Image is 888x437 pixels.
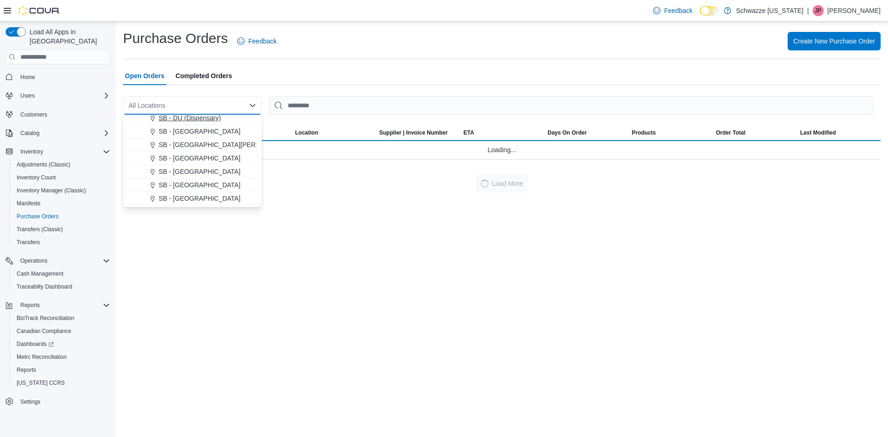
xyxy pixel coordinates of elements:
button: Catalog [2,127,114,140]
span: BioTrack Reconciliation [17,314,74,322]
span: BioTrack Reconciliation [13,313,110,324]
span: Adjustments (Classic) [13,159,110,170]
span: Customers [17,109,110,120]
span: Supplier | Invoice Number [379,129,448,136]
button: Order Total [712,125,796,140]
button: BioTrack Reconciliation [9,312,114,325]
a: Adjustments (Classic) [13,159,74,170]
a: Transfers (Classic) [13,224,67,235]
button: Transfers (Classic) [9,223,114,236]
button: Home [2,70,114,83]
input: This is a search bar. After typing your query, hit enter to filter the results lower in the page. [269,96,873,115]
button: Manifests [9,197,114,210]
button: LoadingLoad More [475,174,529,193]
button: Inventory Count [9,171,114,184]
span: Inventory Manager (Classic) [17,187,86,194]
span: Catalog [17,128,110,139]
span: Metrc Reconciliation [17,353,67,361]
span: Settings [17,396,110,407]
button: Users [2,89,114,102]
span: Create New Purchase Order [793,37,875,46]
a: Feedback [649,1,696,20]
span: Home [17,71,110,82]
button: Operations [2,254,114,267]
span: Transfers (Classic) [17,226,63,233]
span: Canadian Compliance [13,326,110,337]
a: Metrc Reconciliation [13,351,70,363]
span: Metrc Reconciliation [13,351,110,363]
p: [PERSON_NAME] [827,5,881,16]
img: Cova [18,6,60,15]
span: SB - [GEOGRAPHIC_DATA] [159,180,240,190]
button: Reports [9,363,114,376]
span: Purchase Orders [13,211,110,222]
span: SB - [GEOGRAPHIC_DATA][PERSON_NAME] [159,140,294,149]
span: Days On Order [548,129,587,136]
button: Supplier | Invoice Number [376,125,460,140]
span: Products [632,129,656,136]
input: Dark Mode [700,6,719,16]
a: Traceabilty Dashboard [13,281,76,292]
a: Customers [17,109,51,120]
span: Users [17,90,110,101]
span: Transfers [17,239,40,246]
span: Canadian Compliance [17,327,71,335]
button: Cash Management [9,267,114,280]
span: Settings [20,398,40,406]
a: [US_STATE] CCRS [13,377,68,388]
span: Reports [17,366,36,374]
button: Days On Order [544,125,628,140]
h1: Purchase Orders [123,29,228,48]
span: SB - [GEOGRAPHIC_DATA] [159,154,240,163]
button: Adjustments (Classic) [9,158,114,171]
button: Catalog [17,128,43,139]
span: Transfers (Classic) [13,224,110,235]
a: Purchase Orders [13,211,62,222]
button: [US_STATE] CCRS [9,376,114,389]
a: Transfers [13,237,43,248]
button: Close list of options [249,102,256,109]
span: SB - [GEOGRAPHIC_DATA] [159,194,240,203]
span: SB - [GEOGRAPHIC_DATA] [159,127,240,136]
button: Inventory [17,146,47,157]
span: Manifests [17,200,40,207]
button: Inventory [2,145,114,158]
span: Traceabilty Dashboard [13,281,110,292]
span: Purchase Orders [17,213,59,220]
span: Loading [481,180,488,187]
a: Inventory Count [13,172,60,183]
span: Reports [17,300,110,311]
span: Inventory [20,148,43,155]
button: Transfers [9,236,114,249]
a: Settings [17,396,44,407]
span: Cash Management [17,270,63,277]
button: Create New Purchase Order [788,32,881,50]
button: Location [291,125,376,140]
span: Inventory Manager (Classic) [13,185,110,196]
span: Completed Orders [176,67,232,85]
span: Transfers [13,237,110,248]
span: SB - [GEOGRAPHIC_DATA] [159,167,240,176]
button: SB - DU (Dispensary) [123,111,262,125]
span: Loading... [487,144,516,155]
span: JP [815,5,821,16]
button: Operations [17,255,51,266]
a: Cash Management [13,268,67,279]
button: Canadian Compliance [9,325,114,338]
button: Purchase Orders [9,210,114,223]
span: Catalog [20,129,39,137]
p: | [807,5,809,16]
span: Feedback [664,6,692,15]
span: Inventory Count [13,172,110,183]
a: Home [17,72,39,83]
span: Customers [20,111,47,118]
span: Operations [17,255,110,266]
span: Load More [492,179,523,188]
button: Settings [2,395,114,408]
button: SB - [GEOGRAPHIC_DATA] [123,165,262,178]
button: ETA [460,125,544,140]
span: SB - DU (Dispensary) [159,113,221,123]
button: SB - [GEOGRAPHIC_DATA][PERSON_NAME] [123,138,262,152]
span: Dashboards [17,340,54,348]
